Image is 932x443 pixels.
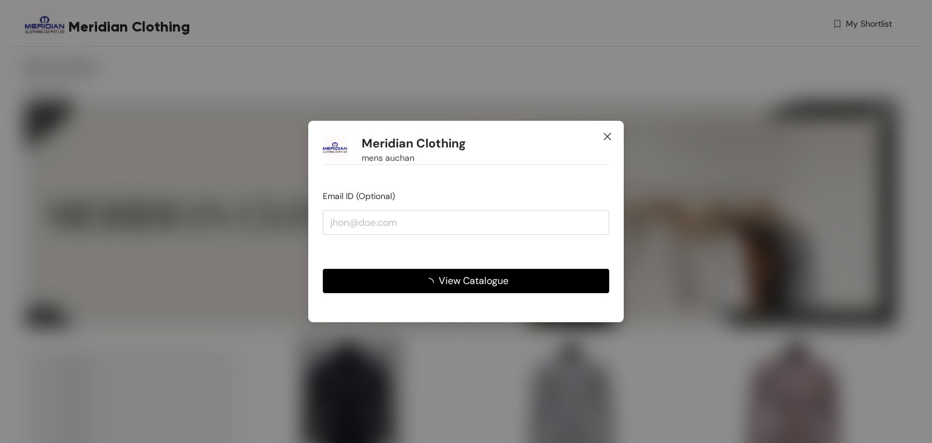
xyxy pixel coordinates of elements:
h1: Meridian Clothing [362,136,466,151]
button: Close [591,121,624,154]
span: loading [424,278,439,288]
span: mens auchan [362,151,414,164]
span: Email ID (Optional) [323,191,395,201]
img: Buyer Portal [323,135,347,160]
span: View Catalogue [439,273,508,288]
input: jhon@doe.com [323,210,609,234]
span: close [603,132,612,141]
button: View Catalogue [323,269,609,293]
